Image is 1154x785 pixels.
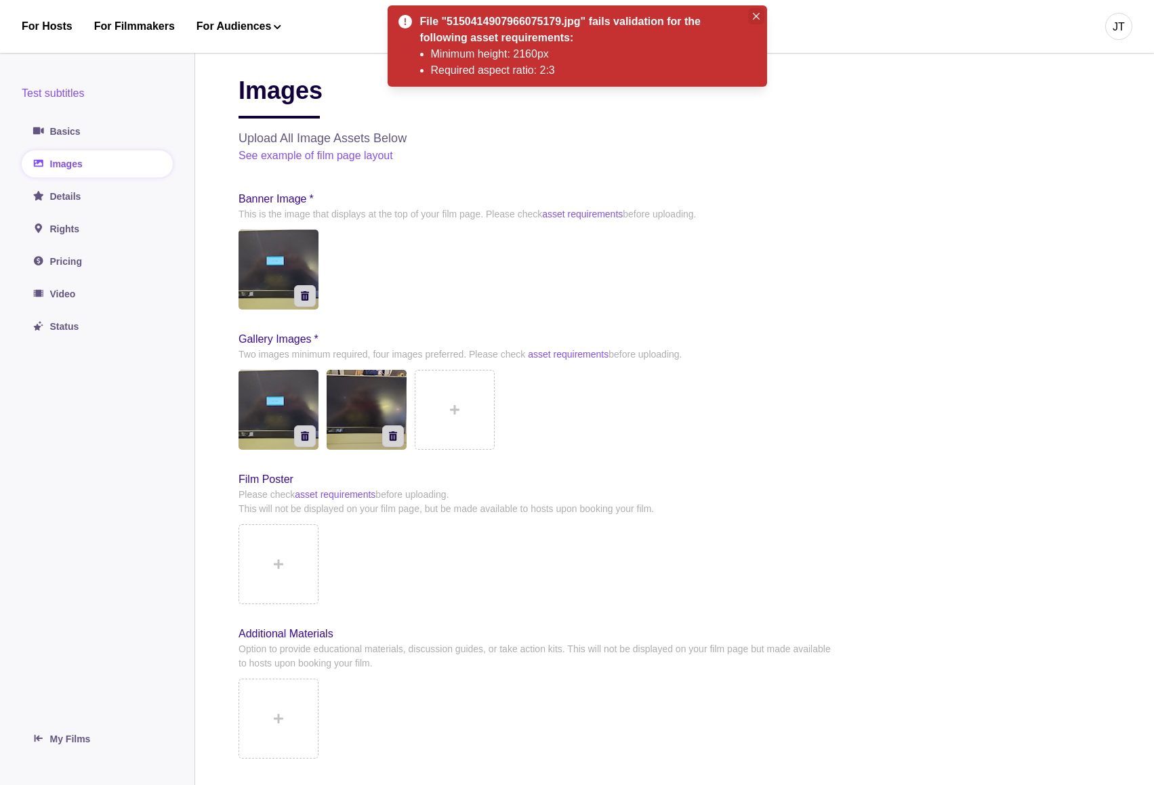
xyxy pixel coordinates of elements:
button: Delete [294,285,316,307]
label: Gallery Images [239,331,827,347]
label: Additional Materials [239,626,827,642]
label: Banner Image [239,191,827,207]
p: This is the image that displays at the top of your film page. Please check before uploading. [239,207,835,221]
div: File "5150414907966075179.jpg" fails validation for the following asset requirements: [420,14,740,46]
p: Two images minimum required, four images preferred. Please check before uploading. [239,347,835,362]
label: Film Poster [239,471,827,488]
p: See example of film page layout [239,148,835,164]
li: Minimum height: 2160px [431,46,745,62]
a: Status [22,313,173,340]
img: Item thumbnail [327,370,407,450]
button: For Audiences [197,18,281,35]
img: Item thumbnail [239,230,318,310]
a: Video [22,280,173,307]
a: Pricing [22,248,173,275]
a: asset requirements [528,349,609,360]
button: Close [748,8,764,24]
p: Upload All Image Assets Below [239,129,835,148]
div: JT [1113,19,1125,35]
a: asset requirements [295,489,375,500]
a: My Films [22,725,173,752]
button: Delete [294,425,316,447]
p: Test subtitles [22,85,173,102]
a: Details [22,183,173,210]
p: Please check before uploading. This will not be displayed on your film page, but be made availabl... [239,488,835,516]
a: Rights [22,215,173,242]
p: Option to provide educational materials, discussion guides, or take action kits. This will not be... [239,642,835,671]
a: For Filmmakers [94,18,175,35]
a: Images [22,150,173,177]
a: asset requirements [542,209,623,219]
h2: Images [239,76,323,119]
a: Basics [22,118,173,145]
button: Delete [382,425,404,447]
img: Item thumbnail [239,370,318,450]
li: Required aspect ratio: 2:3 [431,62,745,79]
a: For Hosts [22,18,73,35]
